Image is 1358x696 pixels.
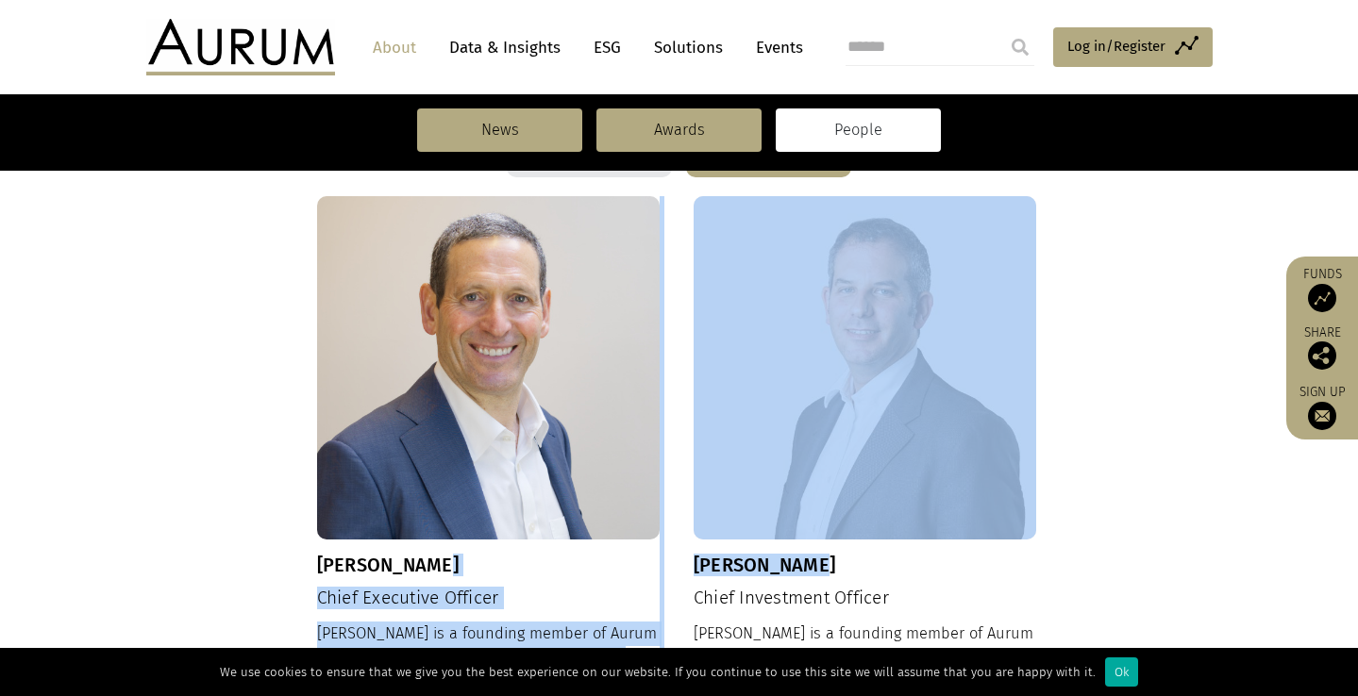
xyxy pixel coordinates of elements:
[1296,326,1349,370] div: Share
[317,588,661,609] h4: Chief Executive Officer
[317,554,661,576] h3: [PERSON_NAME]
[1296,266,1349,312] a: Funds
[746,30,803,65] a: Events
[146,19,335,75] img: Aurum
[1308,402,1336,430] img: Sign up to our newsletter
[694,554,1037,576] h3: [PERSON_NAME]
[694,588,1037,609] h4: Chief Investment Officer
[584,30,630,65] a: ESG
[417,108,582,152] a: News
[645,30,732,65] a: Solutions
[1001,28,1039,66] input: Submit
[1308,284,1336,312] img: Access Funds
[776,108,941,152] a: People
[363,30,426,65] a: About
[596,108,762,152] a: Awards
[1296,384,1349,430] a: Sign up
[1067,35,1165,58] span: Log in/Register
[1053,27,1213,67] a: Log in/Register
[1105,657,1138,687] div: Ok
[440,30,570,65] a: Data & Insights
[1308,341,1336,370] img: Share this post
